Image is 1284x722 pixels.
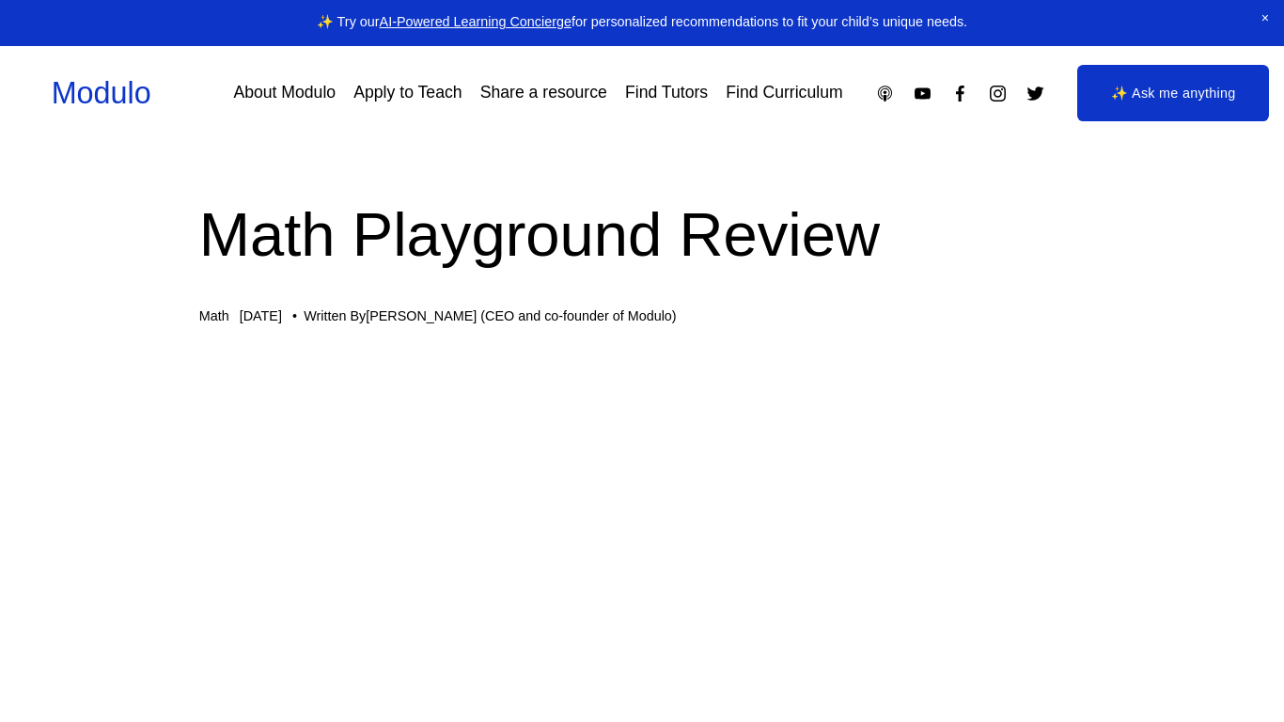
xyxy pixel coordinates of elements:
[1026,84,1045,103] a: Twitter
[625,77,708,110] a: Find Tutors
[988,84,1008,103] a: Instagram
[950,84,970,103] a: Facebook
[380,14,572,29] a: AI-Powered Learning Concierge
[875,84,895,103] a: Apple Podcasts
[913,84,932,103] a: YouTube
[1077,65,1269,121] a: ✨ Ask me anything
[52,76,151,110] a: Modulo
[304,308,676,324] div: Written By
[199,192,1086,277] h1: Math Playground Review
[366,308,676,323] a: [PERSON_NAME] (CEO and co-founder of Modulo)
[726,77,842,110] a: Find Curriculum
[353,77,462,110] a: Apply to Teach
[240,308,282,323] span: [DATE]
[480,77,607,110] a: Share a resource
[233,77,336,110] a: About Modulo
[199,308,229,323] a: Math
